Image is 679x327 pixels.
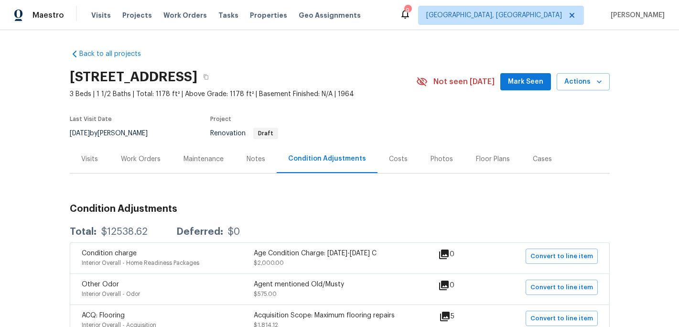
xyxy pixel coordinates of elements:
[438,249,485,260] div: 0
[91,11,111,20] span: Visits
[254,311,426,320] div: Acquisition Scope: Maximum flooring repairs
[121,154,161,164] div: Work Orders
[254,280,426,289] div: Agent mentioned Old/Musty
[254,291,277,297] span: $575.00
[70,49,162,59] a: Back to all projects
[163,11,207,20] span: Work Orders
[82,250,137,257] span: Condition charge
[526,249,598,264] button: Convert to line item
[404,6,411,15] div: 9
[70,227,97,237] div: Total:
[250,11,287,20] span: Properties
[254,131,277,136] span: Draft
[526,311,598,326] button: Convert to line item
[122,11,152,20] span: Projects
[530,251,593,262] span: Convert to line item
[533,154,552,164] div: Cases
[557,73,610,91] button: Actions
[438,280,485,291] div: 0
[530,282,593,293] span: Convert to line item
[431,154,453,164] div: Photos
[299,11,361,20] span: Geo Assignments
[183,154,224,164] div: Maintenance
[607,11,665,20] span: [PERSON_NAME]
[210,130,278,137] span: Renovation
[101,227,148,237] div: $12538.62
[70,130,90,137] span: [DATE]
[564,76,602,88] span: Actions
[197,68,215,86] button: Copy Address
[508,76,543,88] span: Mark Seen
[254,260,284,266] span: $2,000.00
[81,154,98,164] div: Visits
[530,313,593,324] span: Convert to line item
[288,154,366,163] div: Condition Adjustments
[228,227,240,237] div: $0
[210,116,231,122] span: Project
[82,281,119,288] span: Other Odor
[254,249,426,258] div: Age Condition Charge: [DATE]-[DATE] C
[218,12,238,19] span: Tasks
[70,72,197,82] h2: [STREET_ADDRESS]
[426,11,562,20] span: [GEOGRAPHIC_DATA], [GEOGRAPHIC_DATA]
[247,154,265,164] div: Notes
[433,77,495,87] span: Not seen [DATE]
[82,260,199,266] span: Interior Overall - Home Readiness Packages
[32,11,64,20] span: Maestro
[70,204,610,214] h3: Condition Adjustments
[176,227,223,237] div: Deferred:
[82,291,140,297] span: Interior Overall - Odor
[526,280,598,295] button: Convert to line item
[70,128,159,139] div: by [PERSON_NAME]
[439,311,485,322] div: 5
[389,154,408,164] div: Costs
[476,154,510,164] div: Floor Plans
[500,73,551,91] button: Mark Seen
[70,89,416,99] span: 3 Beds | 1 1/2 Baths | Total: 1178 ft² | Above Grade: 1178 ft² | Basement Finished: N/A | 1964
[70,116,112,122] span: Last Visit Date
[82,312,125,319] span: ACQ: Flooring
